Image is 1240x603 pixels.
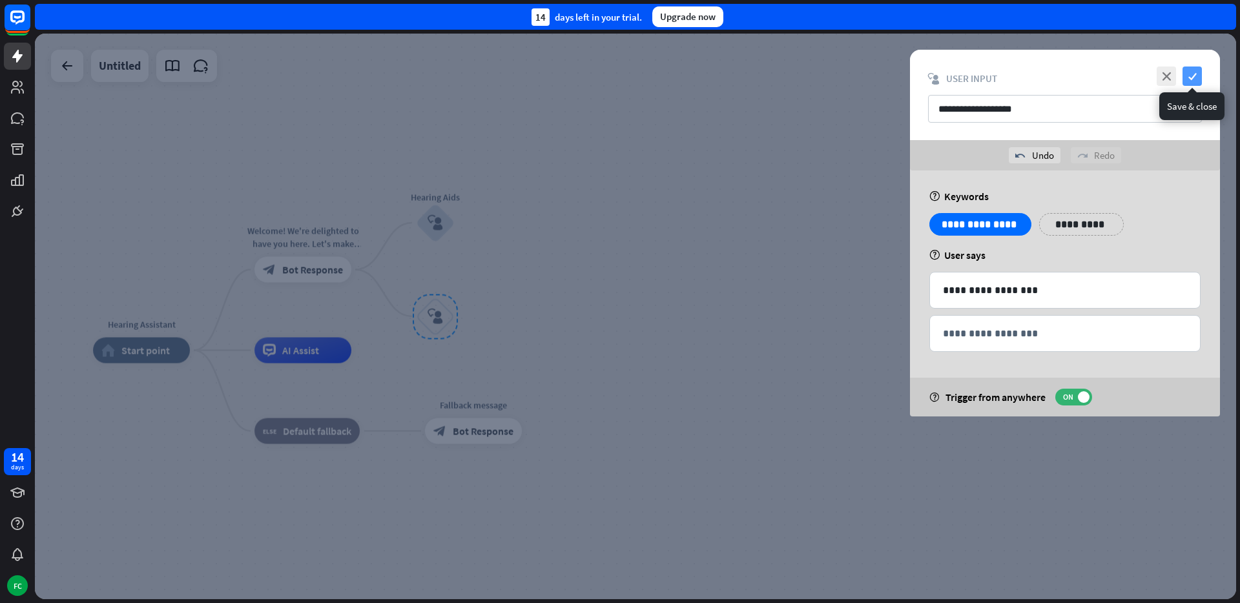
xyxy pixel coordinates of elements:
i: redo [1077,150,1088,161]
span: ON [1058,392,1078,402]
div: User says [929,249,1201,261]
a: 14 days [4,448,31,475]
i: help [929,250,940,260]
i: undo [1015,150,1026,161]
button: Open LiveChat chat widget [10,5,49,44]
i: close [1157,66,1176,86]
i: help [929,393,939,402]
div: Upgrade now [652,6,723,27]
i: block_user_input [928,73,940,85]
div: Undo [1009,147,1060,163]
i: help [929,191,940,201]
div: days left in your trial. [532,8,642,26]
div: Keywords [929,190,1201,203]
div: FC [7,575,28,596]
span: User Input [946,72,997,85]
div: Redo [1071,147,1121,163]
div: days [11,463,24,472]
i: check [1183,66,1202,86]
div: 14 [11,451,24,463]
div: 14 [532,8,550,26]
span: Trigger from anywhere [945,391,1046,404]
